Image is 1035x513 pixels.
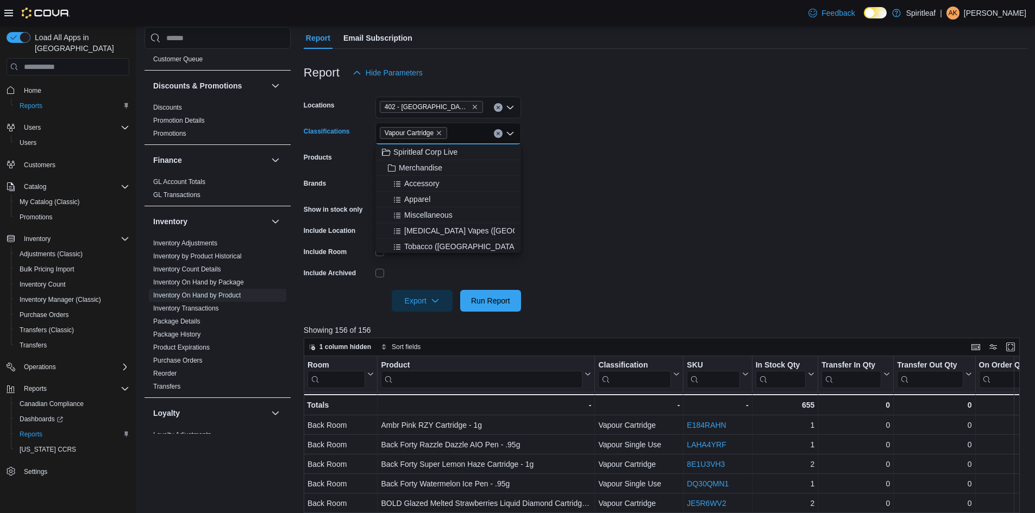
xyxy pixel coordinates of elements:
span: Customers [24,161,55,169]
button: Clear input [494,103,503,112]
p: Spiritleaf [906,7,936,20]
button: Accessory [375,176,521,192]
button: Finance [269,154,282,167]
span: Purchase Orders [15,308,129,321]
h3: Loyalty [153,408,180,419]
a: Package History [153,331,200,338]
span: Adjustments (Classic) [20,250,83,258]
span: Promotion Details [153,116,205,125]
div: 0 [897,419,971,432]
a: Inventory On Hand by Package [153,278,244,286]
button: Finance [153,155,267,166]
div: On Order Qty [978,360,1033,388]
a: Feedback [804,2,859,24]
span: Package Details [153,317,200,326]
div: Finance [145,175,291,206]
div: 0 [897,398,971,411]
h3: Finance [153,155,182,166]
span: Inventory [24,235,51,243]
a: Package Details [153,318,200,325]
label: Classifications [304,127,350,136]
span: Bulk Pricing Import [20,265,74,274]
span: Users [15,136,129,149]
h3: Inventory [153,216,187,227]
a: JE5R6WV2 [687,499,726,508]
div: Back Room [308,419,374,432]
div: 2 [755,497,814,510]
div: Discounts & Promotions [145,101,291,144]
a: Inventory Count Details [153,265,221,273]
div: Vapour Cartridge [598,419,680,432]
div: Vapour Single Use [598,438,680,451]
p: | [940,7,942,20]
a: Adjustments (Classic) [15,248,87,261]
span: Product Expirations [153,343,210,352]
button: Loyalty [269,407,282,420]
span: Catalog [20,180,129,193]
button: Export [392,290,453,312]
a: Inventory by Product Historical [153,252,242,260]
button: [US_STATE] CCRS [11,442,134,457]
button: Remove Vapour Cartridge from selection in this group [436,130,442,136]
span: Vapour Cartridge [385,128,434,138]
a: Reorder [153,370,177,377]
button: Room [308,360,374,388]
span: Report [306,27,330,49]
span: Dashboards [20,415,63,423]
span: Purchase Orders [20,311,69,319]
a: Reports [15,99,47,112]
button: Adjustments (Classic) [11,246,134,262]
button: Reports [11,98,134,113]
div: Alica K [946,7,959,20]
button: Discounts & Promotions [269,79,282,92]
button: Display options [987,340,1000,353]
button: Remove 402 - Polo Park (Winnipeg) from selection in this group [472,104,478,110]
a: Transfers [15,339,51,352]
div: BOLD Glazed Melted Strawberries Liquid Diamond Cartridge - 1g [381,497,591,510]
button: Inventory [269,215,282,228]
a: Promotions [15,211,57,224]
div: 2 [755,458,814,471]
a: Purchase Orders [153,357,203,364]
span: Sort fields [392,343,421,351]
div: - [598,398,680,411]
button: Inventory Count [11,277,134,292]
button: In Stock Qty [755,360,814,388]
div: Transfer In Qty [821,360,881,371]
div: 655 [755,398,814,411]
button: Transfer Out Qty [897,360,971,388]
a: LAHA4YRF [687,440,726,449]
div: 1 [755,477,814,490]
span: Spiritleaf Corp Live [393,147,457,157]
div: Back Room [308,458,374,471]
span: Discounts [153,103,182,112]
span: Home [20,83,129,97]
button: Reports [20,382,51,395]
span: Reports [24,384,47,393]
p: [PERSON_NAME] [964,7,1026,20]
button: Clear input [494,129,503,138]
a: [US_STATE] CCRS [15,443,80,456]
a: Promotion Details [153,117,205,124]
a: Dashboards [11,411,134,427]
a: Customers [20,159,60,172]
span: AK [949,7,957,20]
div: 0 [821,497,890,510]
span: Run Report [471,295,510,306]
button: My Catalog (Classic) [11,194,134,210]
button: Hide Parameters [348,62,427,84]
button: Inventory Manager (Classic) [11,292,134,307]
div: Back Forty Razzle Dazzle AIO Pen - .95g [381,438,591,451]
div: Room [308,360,365,388]
div: Back Forty Super Lemon Haze Cartridge - 1g [381,458,591,471]
span: Home [24,86,41,95]
a: Discounts [153,104,182,111]
span: Transfers (Classic) [15,324,129,337]
span: Inventory [20,232,129,245]
span: Customer Queue [153,55,203,64]
button: Catalog [20,180,51,193]
button: Tobacco ([GEOGRAPHIC_DATA]) [375,239,521,255]
a: My Catalog (Classic) [15,195,84,208]
a: Inventory Manager (Classic) [15,293,105,306]
span: Transfers (Classic) [20,326,74,334]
